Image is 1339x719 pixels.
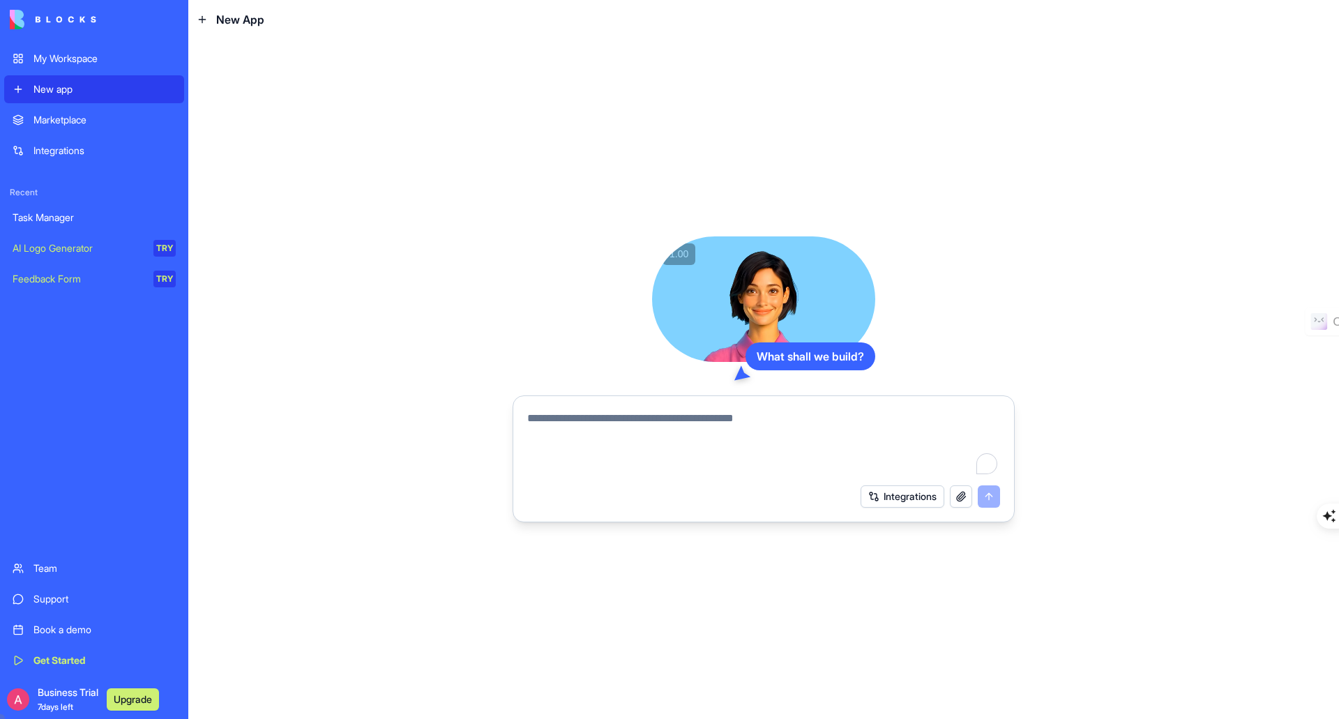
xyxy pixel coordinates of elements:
a: Feedback FormTRY [4,265,184,293]
a: Task Manager [4,204,184,232]
div: Team [33,561,176,575]
button: Upgrade [107,688,159,711]
div: New app [33,82,176,96]
div: Feedback Form [13,272,144,286]
textarea: To enrich screen reader interactions, please activate Accessibility in Grammarly extension settings [527,410,1000,477]
div: Get Started [33,653,176,667]
div: Task Manager [13,211,176,225]
a: Integrations [4,137,184,165]
div: Support [33,592,176,606]
a: Get Started [4,646,184,674]
div: My Workspace [33,52,176,66]
a: AI Logo GeneratorTRY [4,234,184,262]
a: Team [4,554,184,582]
span: New App [216,11,264,28]
div: TRY [153,240,176,257]
span: Recent [4,187,184,198]
div: Marketplace [33,113,176,127]
div: Book a demo [33,623,176,637]
img: ACg8ocIOkEgD_BS5TcKJWuwcvLGQWml7XWBC0bAXRbKPRdKdz7dyvw=s96-c [7,688,29,711]
span: 7 days left [38,702,73,712]
div: AI Logo Generator [13,241,144,255]
a: Marketplace [4,106,184,134]
div: What shall we build? [746,342,875,370]
a: New app [4,75,184,103]
div: Integrations [33,144,176,158]
a: Support [4,585,184,613]
img: logo [10,10,96,29]
a: My Workspace [4,45,184,73]
div: TRY [153,271,176,287]
span: Business Trial [38,686,98,713]
button: Integrations [861,485,944,508]
a: Book a demo [4,616,184,644]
